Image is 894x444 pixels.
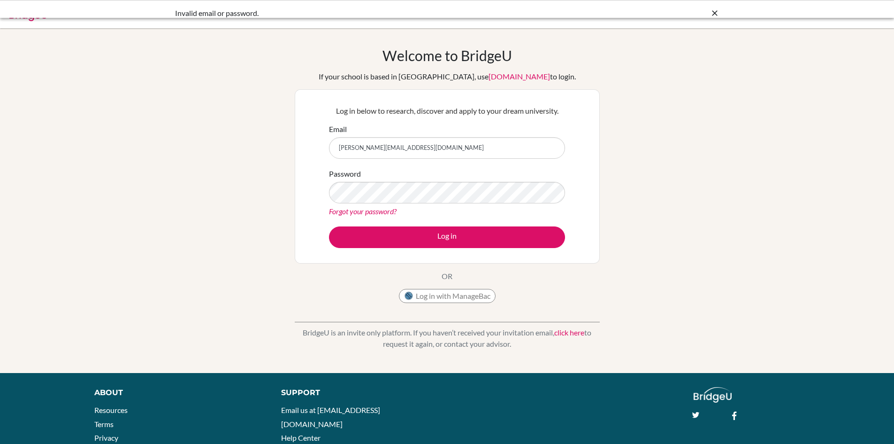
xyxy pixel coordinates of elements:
[94,387,260,398] div: About
[281,405,380,428] a: Email us at [EMAIL_ADDRESS][DOMAIN_NAME]
[94,433,118,442] a: Privacy
[281,387,436,398] div: Support
[281,433,321,442] a: Help Center
[329,226,565,248] button: Log in
[329,207,397,216] a: Forgot your password?
[329,168,361,179] label: Password
[554,328,584,337] a: click here
[329,105,565,117] p: Log in below to research, discover and apply to your dream university.
[382,47,512,64] h1: Welcome to BridgeU
[329,124,347,135] label: Email
[442,271,452,282] p: OR
[489,72,550,81] a: [DOMAIN_NAME]
[295,327,600,350] p: BridgeU is an invite only platform. If you haven’t received your invitation email, to request it ...
[94,420,114,428] a: Terms
[694,387,732,403] img: logo_white@2x-f4f0deed5e89b7ecb1c2cc34c3e3d731f90f0f143d5ea2071677605dd97b5244.png
[94,405,128,414] a: Resources
[175,8,579,19] div: Invalid email or password.
[319,71,576,82] div: If your school is based in [GEOGRAPHIC_DATA], use to login.
[399,289,496,303] button: Log in with ManageBac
